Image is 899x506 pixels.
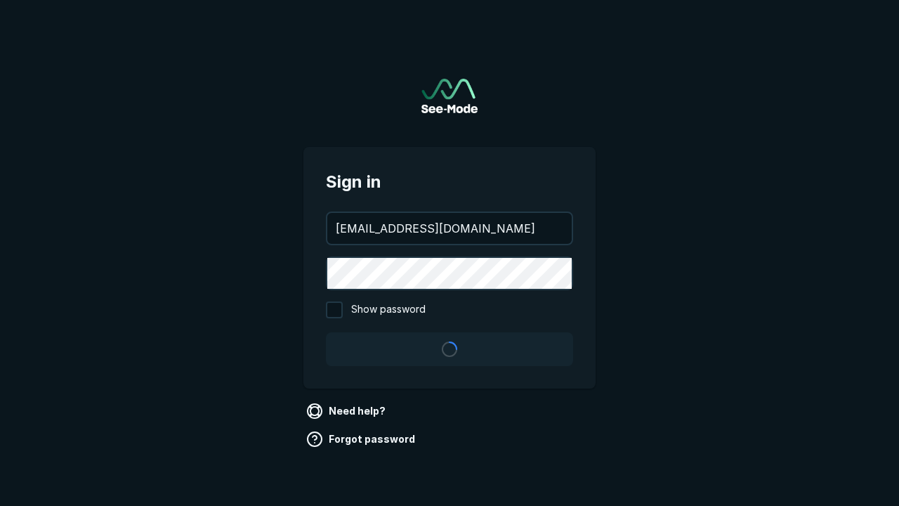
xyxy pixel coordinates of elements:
a: Need help? [303,400,391,422]
input: your@email.com [327,213,572,244]
a: Forgot password [303,428,421,450]
span: Show password [351,301,426,318]
span: Sign in [326,169,573,195]
img: See-Mode Logo [421,79,478,113]
a: Go to sign in [421,79,478,113]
